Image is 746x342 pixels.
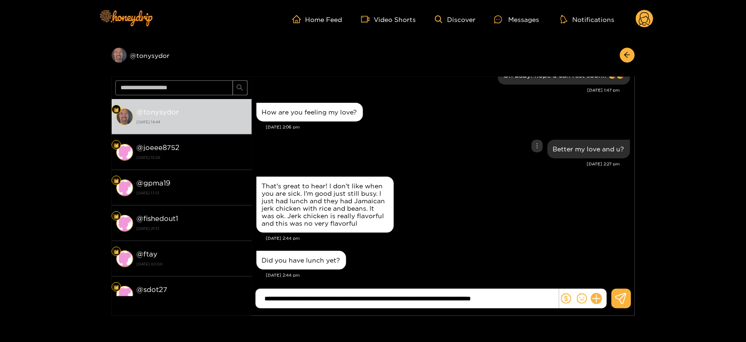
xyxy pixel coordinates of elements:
strong: [DATE] 03:00 [137,260,247,268]
div: [DATE] 2:27 pm [256,161,620,167]
strong: [DATE] 15:28 [137,153,247,162]
span: search [236,84,243,92]
strong: @ sdot27 [137,285,168,293]
div: [DATE] 2:44 pm [266,272,630,278]
strong: [DATE] 14:44 [137,118,247,126]
div: Did you have lunch yet? [262,256,341,264]
span: video-camera [361,15,374,23]
img: conversation [116,250,133,267]
button: search [233,80,248,95]
strong: @ tonysydor [137,108,179,116]
div: [DATE] 2:06 pm [266,124,630,130]
div: Better my love and u? [553,145,625,153]
span: more [534,142,540,149]
button: dollar [559,292,573,306]
strong: [DATE] 17:13 [137,189,247,197]
div: How are you feeling my love? [262,108,357,116]
button: Notifications [558,14,617,24]
strong: @ fishedout1 [137,214,178,222]
strong: [DATE] 21:13 [137,224,247,233]
div: Aug. 28, 2:44 pm [256,177,394,233]
div: Aug. 28, 2:44 pm [256,251,346,270]
span: arrow-left [624,51,631,59]
img: conversation [116,215,133,232]
strong: [DATE] 09:30 [137,295,247,304]
img: Fan Level [114,285,119,290]
span: home [292,15,306,23]
strong: @ joeee8752 [137,143,180,151]
strong: @ gpma19 [137,179,171,187]
img: Fan Level [114,107,119,113]
div: That's great to hear! I don't like when you are sick. I'm good just still busy. I just had lunch ... [262,182,388,227]
a: Discover [435,15,476,23]
img: conversation [116,286,133,303]
img: Fan Level [114,142,119,148]
img: conversation [116,144,133,161]
div: @tonysydor [112,48,252,63]
span: dollar [561,293,571,304]
div: Aug. 28, 2:06 pm [256,103,363,121]
button: arrow-left [620,48,635,63]
div: Aug. 28, 2:27 pm [547,140,630,158]
div: [DATE] 1:47 pm [256,87,620,93]
img: conversation [116,108,133,125]
a: Home Feed [292,15,342,23]
span: smile [577,293,587,304]
img: conversation [116,179,133,196]
img: Fan Level [114,214,119,219]
a: Video Shorts [361,15,416,23]
strong: @ ftay [137,250,158,258]
img: Fan Level [114,249,119,255]
div: [DATE] 2:44 pm [266,235,630,242]
img: Fan Level [114,178,119,184]
div: Messages [494,14,539,25]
